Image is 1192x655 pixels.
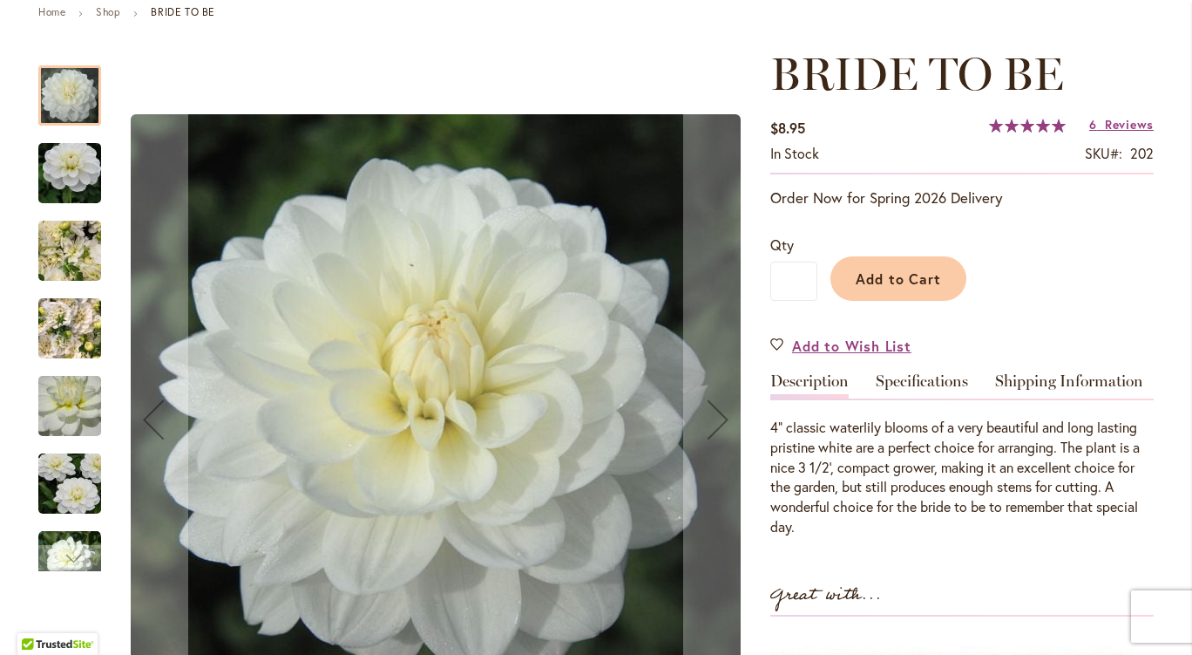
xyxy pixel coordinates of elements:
strong: SKU [1085,144,1122,162]
div: BRIDE TO BE [38,358,119,436]
div: 100% [989,119,1066,133]
a: 6 Reviews [1089,116,1154,133]
span: In stock [770,144,819,162]
div: BRIDE TO BE [38,126,119,203]
iframe: Launch Accessibility Center [13,593,62,642]
div: BRIDE TO BE [38,514,101,591]
a: Description [770,373,849,399]
img: BRIDE TO BE [7,442,132,526]
a: Specifications [876,373,968,399]
a: Shop [96,5,120,18]
span: Qty [770,235,794,254]
div: BRIDE TO BE [38,436,119,514]
img: BRIDE TO BE [38,287,101,371]
img: BRIDE TO BE [7,347,132,466]
div: 202 [1130,144,1154,164]
button: Add to Cart [830,256,966,301]
div: Detailed Product Info [770,373,1154,537]
span: Add to Cart [856,270,942,288]
div: BRIDE TO BE [38,203,119,281]
div: 4" classic waterlily blooms of a very beautiful and long lasting pristine white are a perfect cho... [770,418,1154,537]
span: Add to Wish List [792,336,911,356]
span: Reviews [1105,116,1154,133]
span: $8.95 [770,119,805,137]
a: Add to Wish List [770,336,911,356]
strong: BRIDE TO BE [151,5,215,18]
a: Home [38,5,65,18]
p: Order Now for Spring 2026 Delivery [770,188,1154,208]
span: BRIDE TO BE [770,46,1064,101]
img: BRIDE TO BE [7,204,132,298]
img: BRIDE TO BE [7,132,132,215]
span: 6 [1089,116,1097,133]
div: BRIDE TO BE [38,48,119,126]
div: BRIDE TO BE [38,281,119,358]
a: Shipping Information [995,373,1143,399]
div: Next [38,545,101,571]
div: Availability [770,144,819,164]
strong: Great with... [770,581,882,610]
